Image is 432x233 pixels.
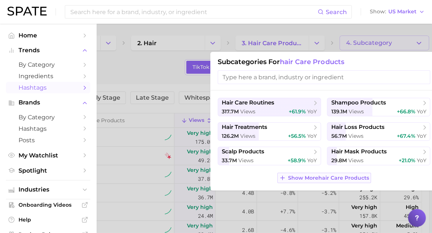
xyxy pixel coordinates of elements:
[218,98,321,116] button: hair care routines317.7m views+61.9% YoY
[396,133,415,139] span: +67.4%
[19,47,78,54] span: Trends
[218,70,430,84] input: Type here a brand, industry or ingredient
[19,137,78,144] span: Posts
[307,108,317,115] span: YoY
[222,133,239,139] span: 126.2m
[6,199,90,210] a: Onboarding Videos
[19,167,78,174] span: Spotlight
[6,184,90,195] button: Industries
[348,133,363,139] span: views
[416,108,426,115] span: YoY
[6,97,90,108] button: Brands
[6,82,90,93] a: Hashtags
[388,10,416,14] span: US Market
[19,202,78,208] span: Onboarding Videos
[218,147,321,165] button: scalp products33.7m views+58.9% YoY
[416,133,426,139] span: YoY
[218,122,321,141] button: hair treatments126.2m views+56.5% YoY
[331,99,386,106] span: shampoo products
[348,108,364,115] span: views
[288,133,306,139] span: +56.5%
[277,173,371,183] button: Show Morehair care products
[240,133,255,139] span: views
[7,7,47,16] img: SPATE
[19,32,78,39] span: Home
[238,157,254,164] span: views
[326,9,347,16] span: Search
[331,108,347,115] span: 139.1m
[222,99,274,106] span: hair care routines
[19,125,78,132] span: Hashtags
[307,133,317,139] span: YoY
[368,7,426,17] button: ShowUS Market
[6,59,90,70] a: by Category
[398,157,415,164] span: +21.0%
[327,147,430,165] button: hair mask products29.8m views+21.0% YoY
[19,99,78,106] span: Brands
[240,108,255,115] span: views
[416,157,426,164] span: YoY
[70,6,318,18] input: Search here for a brand, industry, or ingredient
[19,84,78,91] span: Hashtags
[331,133,346,139] span: 56.7m
[6,150,90,161] a: My Watchlist
[331,148,386,155] span: hair mask products
[288,157,306,164] span: +58.9%
[6,214,90,225] a: Help
[222,124,267,131] span: hair treatments
[218,58,430,66] h1: Subcategories for
[288,175,369,181] span: Show More hair care products
[6,30,90,41] a: Home
[19,216,78,223] span: Help
[19,152,78,159] span: My Watchlist
[289,108,306,115] span: +61.9%
[222,157,237,164] span: 33.7m
[6,45,90,56] button: Trends
[19,186,78,193] span: Industries
[331,124,384,131] span: hair loss products
[19,114,78,121] span: by Category
[6,165,90,176] a: Spotlight
[396,108,415,115] span: +66.8%
[327,122,430,141] button: hair loss products56.7m views+67.4% YoY
[327,98,430,116] button: shampoo products139.1m views+66.8% YoY
[6,134,90,146] a: Posts
[222,108,239,115] span: 317.7m
[19,61,78,68] span: by Category
[6,70,90,82] a: Ingredients
[19,73,78,80] span: Ingredients
[370,10,386,14] span: Show
[331,157,346,164] span: 29.8m
[222,148,264,155] span: scalp products
[348,157,363,164] span: views
[6,123,90,134] a: Hashtags
[280,58,344,66] span: hair care products
[6,111,90,123] a: by Category
[307,157,317,164] span: YoY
